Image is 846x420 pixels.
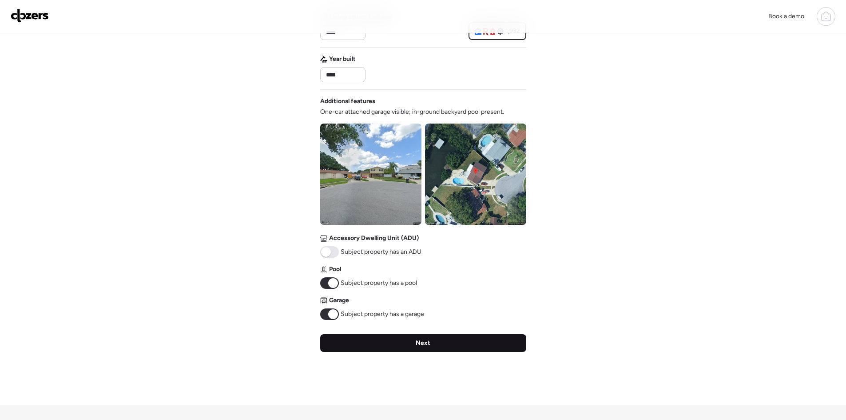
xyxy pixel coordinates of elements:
[320,97,375,106] span: Additional features
[329,296,349,305] span: Garage
[320,108,504,116] span: One-car attached garage visible; in-ground backyard pool present.
[416,339,430,348] span: Next
[329,234,419,243] span: Accessory Dwelling Unit (ADU)
[329,265,341,274] span: Pool
[341,310,424,319] span: Subject property has a garage
[341,279,417,288] span: Subject property has a pool
[329,55,356,64] span: Year built
[768,12,804,20] span: Book a demo
[11,8,49,23] img: Logo
[341,248,421,256] span: Subject property has an ADU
